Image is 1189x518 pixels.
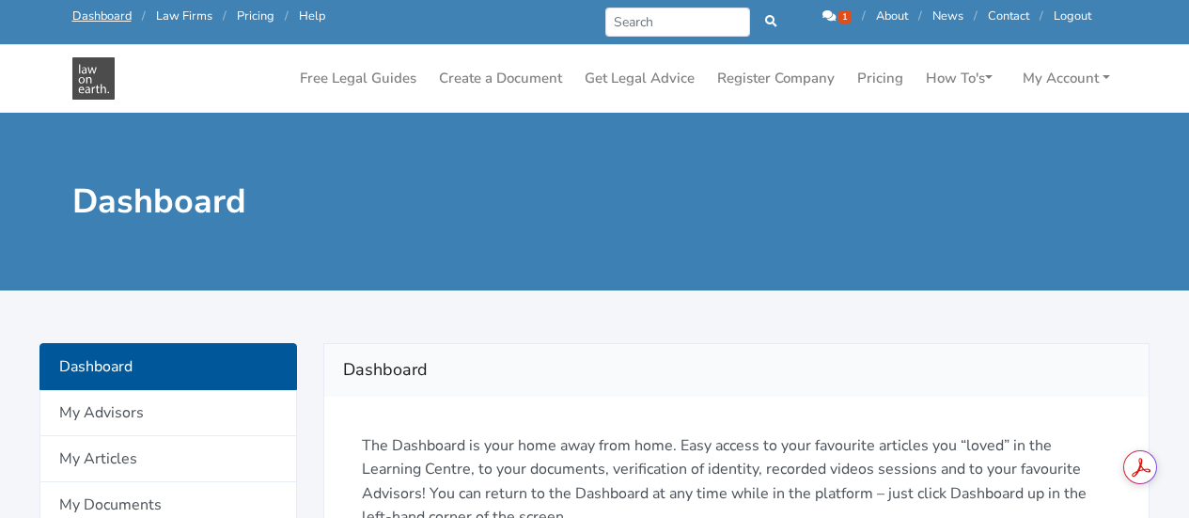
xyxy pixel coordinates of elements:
a: 1 [822,8,854,24]
span: / [142,8,146,24]
a: My Advisors [39,390,297,436]
span: / [1040,8,1043,24]
a: Logout [1054,8,1091,24]
span: / [974,8,978,24]
img: Law On Earth [72,57,115,100]
a: About [876,8,908,24]
span: 1 [838,10,852,24]
h1: Dashboard [72,181,582,223]
a: Get Legal Advice [577,60,702,97]
a: Law Firms [156,8,212,24]
a: Free Legal Guides [292,60,424,97]
h2: Dashboard [343,355,1130,385]
a: My Articles [39,436,297,482]
a: Pricing [850,60,911,97]
a: Help [299,8,325,24]
a: Dashboard [72,8,132,24]
span: / [918,8,922,24]
a: How To's [918,60,1000,97]
a: Pricing [237,8,274,24]
a: My Account [1015,60,1118,97]
span: / [862,8,866,24]
a: Dashboard [39,343,297,390]
a: Create a Document [431,60,570,97]
a: Register Company [710,60,842,97]
a: Contact [988,8,1029,24]
span: / [285,8,289,24]
span: / [223,8,227,24]
input: Search [605,8,751,37]
a: News [932,8,963,24]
